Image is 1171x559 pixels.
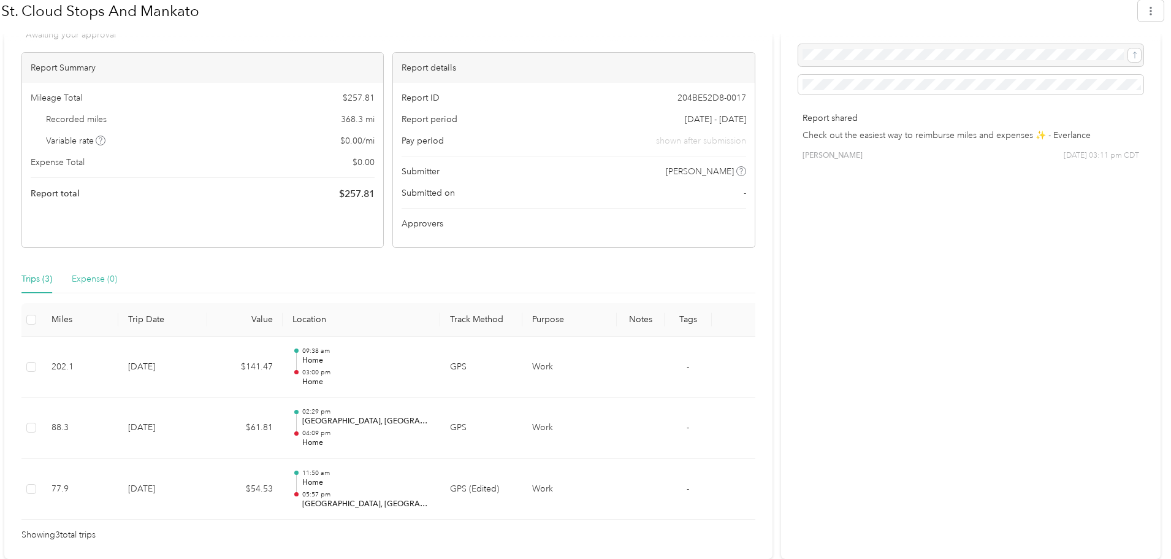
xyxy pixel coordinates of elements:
span: Pay period [402,134,444,147]
p: Home [302,477,430,488]
p: Home [302,355,430,366]
td: $54.53 [207,459,283,520]
th: Tags [665,303,712,337]
span: - [687,484,689,494]
th: Track Method [440,303,522,337]
span: - [687,422,689,433]
span: Report period [402,113,457,126]
td: $141.47 [207,337,283,398]
td: GPS (Edited) [440,459,522,520]
td: GPS [440,398,522,459]
p: 05:57 pm [302,490,430,499]
th: Miles [42,303,119,337]
th: Value [207,303,283,337]
span: Expense Total [31,156,85,169]
td: Work [522,337,617,398]
p: [GEOGRAPHIC_DATA], [GEOGRAPHIC_DATA], [GEOGRAPHIC_DATA] [302,499,430,510]
td: 202.1 [42,337,119,398]
td: GPS [440,337,522,398]
th: Notes [617,303,664,337]
span: Showing 3 total trips [21,528,96,542]
p: 11:50 am [302,469,430,477]
p: Check out the easiest way to reimburse miles and expenses ✨ - Everlance [803,129,1139,142]
p: 09:38 am [302,347,430,355]
span: Approvers [402,217,443,230]
span: $ 257.81 [339,187,375,201]
td: 77.9 [42,459,119,520]
span: [PERSON_NAME] [666,165,734,178]
div: Trips (3) [21,272,52,286]
td: 88.3 [42,398,119,459]
span: $ 0.00 [353,156,375,169]
span: $ 0.00 / mi [340,134,375,147]
th: Location [283,303,440,337]
span: 204BE52D8-0017 [677,91,746,104]
span: [DATE] - [DATE] [685,113,746,126]
span: Report total [31,187,80,200]
span: shown after submission [656,134,746,147]
th: Purpose [522,303,617,337]
th: Trip Date [118,303,207,337]
p: 03:00 pm [302,368,430,377]
td: [DATE] [118,337,207,398]
div: Report Summary [22,53,383,83]
span: Report ID [402,91,440,104]
span: [PERSON_NAME] [803,150,863,161]
td: Work [522,459,617,520]
span: Submitter [402,165,440,178]
td: [DATE] [118,398,207,459]
div: Report details [393,53,754,83]
span: Submitted on [402,187,455,199]
span: - [744,187,746,199]
td: Work [522,398,617,459]
p: 04:09 pm [302,429,430,438]
span: Variable rate [46,134,106,147]
span: 368.3 mi [341,113,375,126]
span: $ 257.81 [343,91,375,104]
span: - [687,361,689,372]
p: Home [302,377,430,388]
div: Expense (0) [72,272,117,286]
p: [GEOGRAPHIC_DATA], [GEOGRAPHIC_DATA] [302,416,430,427]
td: $61.81 [207,398,283,459]
p: Report shared [803,112,1139,125]
span: [DATE] 03:11 pm CDT [1064,150,1139,161]
span: Recorded miles [46,113,107,126]
p: 02:29 pm [302,407,430,416]
span: Mileage Total [31,91,82,104]
p: Home [302,438,430,449]
td: [DATE] [118,459,207,520]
